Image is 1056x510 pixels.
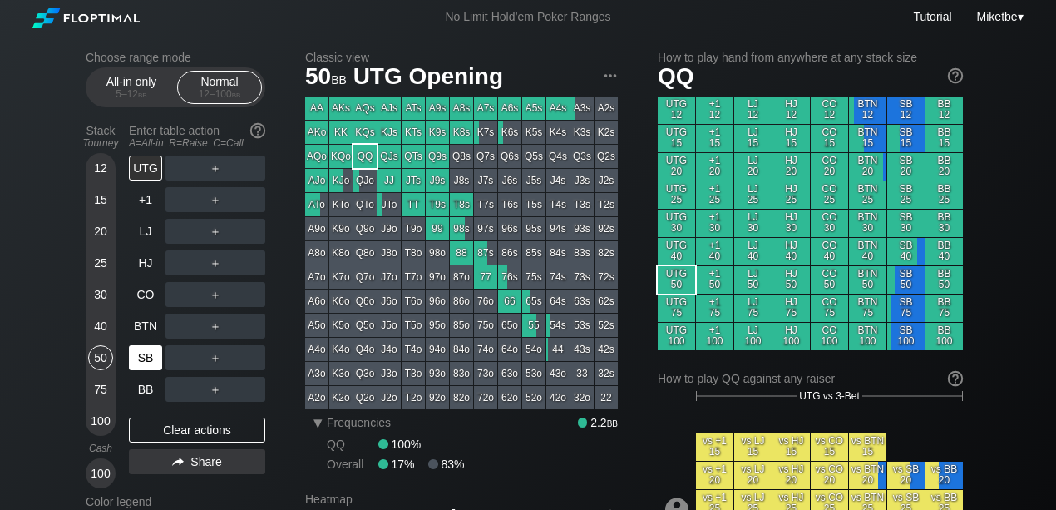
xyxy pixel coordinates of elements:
div: 76o [474,290,497,313]
div: 63o [498,362,521,385]
div: 99 [426,217,449,240]
div: J9o [377,217,401,240]
div: 100 [88,461,113,486]
span: 50 [303,64,349,92]
div: 50 [88,345,113,370]
div: 92s [595,217,618,240]
div: A7s [474,97,497,120]
div: 12 – 100 [185,88,254,100]
img: ellipsis.fd386fe8.svg [601,67,619,85]
div: J8s [450,169,473,192]
div: T9s [426,193,449,216]
div: 54s [546,314,570,337]
div: AQo [305,145,328,168]
div: 62s [595,290,618,313]
div: 63s [570,290,594,313]
div: 95o [426,314,449,337]
div: CO 50 [811,266,848,294]
h2: Classic view [305,51,618,64]
div: Stack [79,117,122,156]
div: 32s [595,362,618,385]
img: help.32db89a4.svg [946,67,965,85]
div: HJ 25 [772,181,810,209]
img: help.32db89a4.svg [946,369,965,388]
div: K6o [329,290,353,313]
span: UTG Opening [351,64,506,92]
div: 33 [570,362,594,385]
div: TT [402,193,425,216]
div: AJs [377,97,401,120]
div: AJo [305,169,328,192]
div: KTo [329,193,353,216]
div: J8o [377,241,401,265]
div: 15 [88,187,113,212]
span: Frequencies [327,416,391,429]
div: UTG 100 [658,323,695,350]
div: LJ 50 [734,266,772,294]
div: 84s [546,241,570,265]
div: LJ 30 [734,210,772,237]
div: 52s [595,314,618,337]
div: Q4s [546,145,570,168]
div: 75s [522,265,545,289]
div: BTN [129,314,162,339]
div: BB 15 [925,125,963,152]
div: +1 100 [696,323,733,350]
div: 97o [426,265,449,289]
div: JTs [402,169,425,192]
div: HJ [129,250,162,275]
div: 83o [450,362,473,385]
div: 72s [595,265,618,289]
div: KTs [402,121,425,144]
div: BB [129,377,162,402]
div: 75 [88,377,113,402]
div: 30 [88,282,113,307]
div: KJo [329,169,353,192]
div: QQ [353,145,377,168]
div: QJs [377,145,401,168]
div: 96s [498,217,521,240]
div: T2o [402,386,425,409]
div: 52o [522,386,545,409]
div: HJ 50 [772,266,810,294]
div: A6s [498,97,521,120]
div: K4o [329,338,353,361]
span: bb [331,69,347,87]
div: 73o [474,362,497,385]
div: +1 15 [696,125,733,152]
div: UTG 12 [658,97,695,124]
div: LJ 12 [734,97,772,124]
div: UTG 25 [658,181,695,209]
div: UTG 75 [658,295,695,322]
div: BB 30 [925,210,963,237]
div: Q8o [353,241,377,265]
div: Q5s [522,145,545,168]
div: Q7s [474,145,497,168]
div: Normal [181,72,258,103]
div: K8s [450,121,473,144]
div: K2s [595,121,618,144]
div: 20 [88,219,113,244]
div: 93s [570,217,594,240]
div: 62o [498,386,521,409]
div: K5o [329,314,353,337]
div: 64o [498,338,521,361]
div: UTG 20 [658,153,695,181]
div: 87s [474,241,497,265]
div: 44 [546,338,570,361]
div: HJ 75 [772,295,810,322]
div: J7s [474,169,497,192]
div: T2s [595,193,618,216]
div: AKs [329,97,353,120]
div: UTG 50 [658,266,695,294]
div: A6o [305,290,328,313]
div: CO 100 [811,323,848,350]
div: LJ 75 [734,295,772,322]
div: J5o [377,314,401,337]
div: Enter table action [129,117,265,156]
div: UTG 15 [658,125,695,152]
div: T7s [474,193,497,216]
div: 83s [570,241,594,265]
div: ＋ [165,314,265,339]
div: Q9s [426,145,449,168]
